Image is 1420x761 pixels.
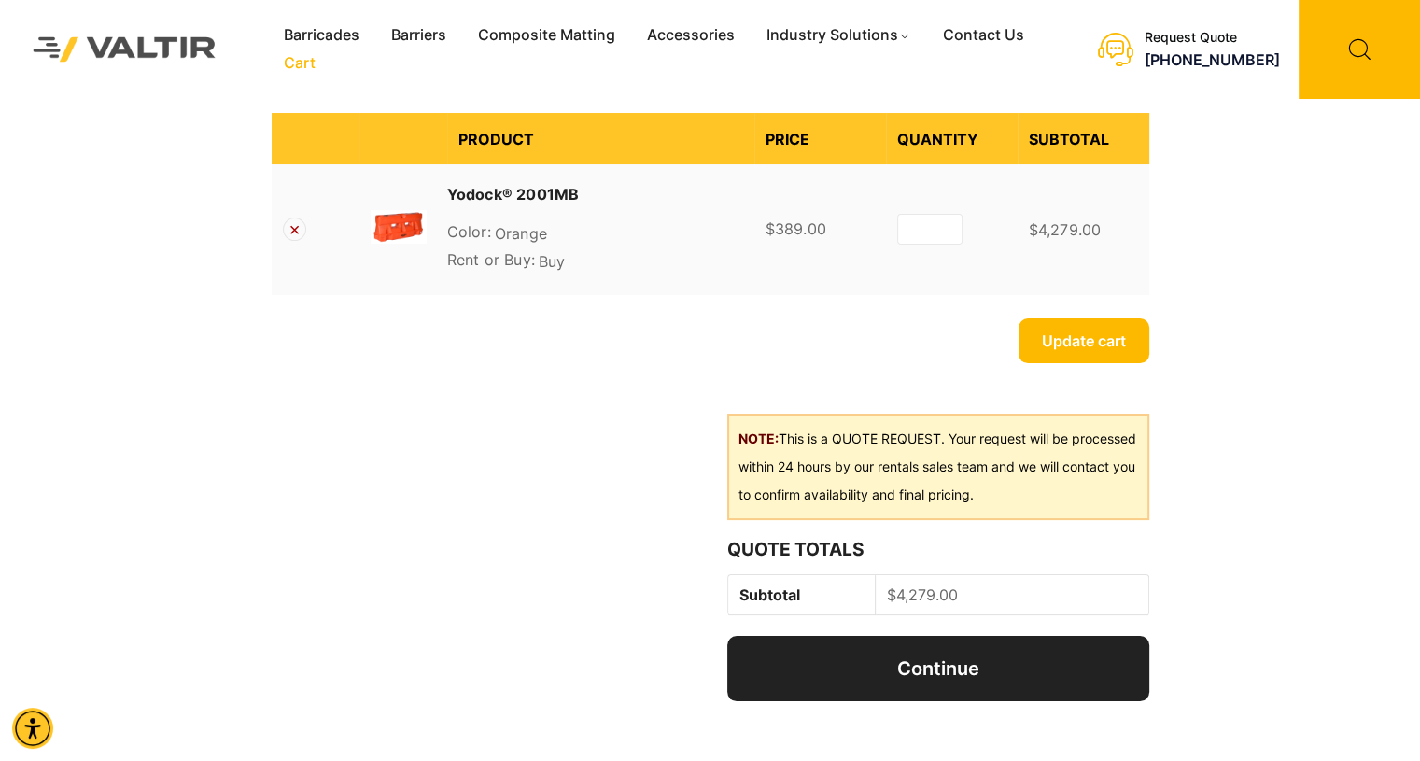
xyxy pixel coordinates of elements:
a: Industry Solutions [751,21,927,49]
th: Quantity [886,113,1018,164]
button: Update cart [1019,318,1149,363]
dt: Color: [447,220,491,243]
th: Product [447,113,754,164]
h2: Quote Totals [727,539,1148,560]
a: Composite Matting [462,21,631,49]
a: Continue [727,636,1148,701]
th: Subtotal [1018,113,1149,164]
a: Barriers [375,21,462,49]
div: This is a QUOTE REQUEST. Your request will be processed within 24 hours by our rentals sales team... [727,414,1148,520]
span: $ [887,585,896,604]
a: Remove Yodock® 2001MB from cart [283,218,306,241]
bdi: 389.00 [766,219,826,238]
span: $ [1029,220,1038,239]
b: NOTE: [738,430,779,446]
p: Orange [447,220,743,248]
div: Request Quote [1145,30,1280,46]
a: Barricades [268,21,375,49]
a: Cart [268,49,331,78]
a: Yodock® 2001MB [447,183,580,205]
div: Accessibility Menu [12,708,53,749]
input: Product quantity [897,214,963,245]
bdi: 4,279.00 [1029,220,1102,239]
a: valtirrentals.com [371,210,427,249]
dt: Rent or Buy: [447,248,535,271]
img: Valtir Rentals [14,18,235,80]
a: Accessories [631,21,751,49]
p: Buy [447,248,743,276]
bdi: 4,279.00 [887,585,958,604]
a: Contact Us [927,21,1040,49]
a: call (888) 496-3625 [1145,50,1280,69]
th: Price [754,113,886,164]
span: $ [766,219,775,238]
th: Subtotal [728,575,875,615]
